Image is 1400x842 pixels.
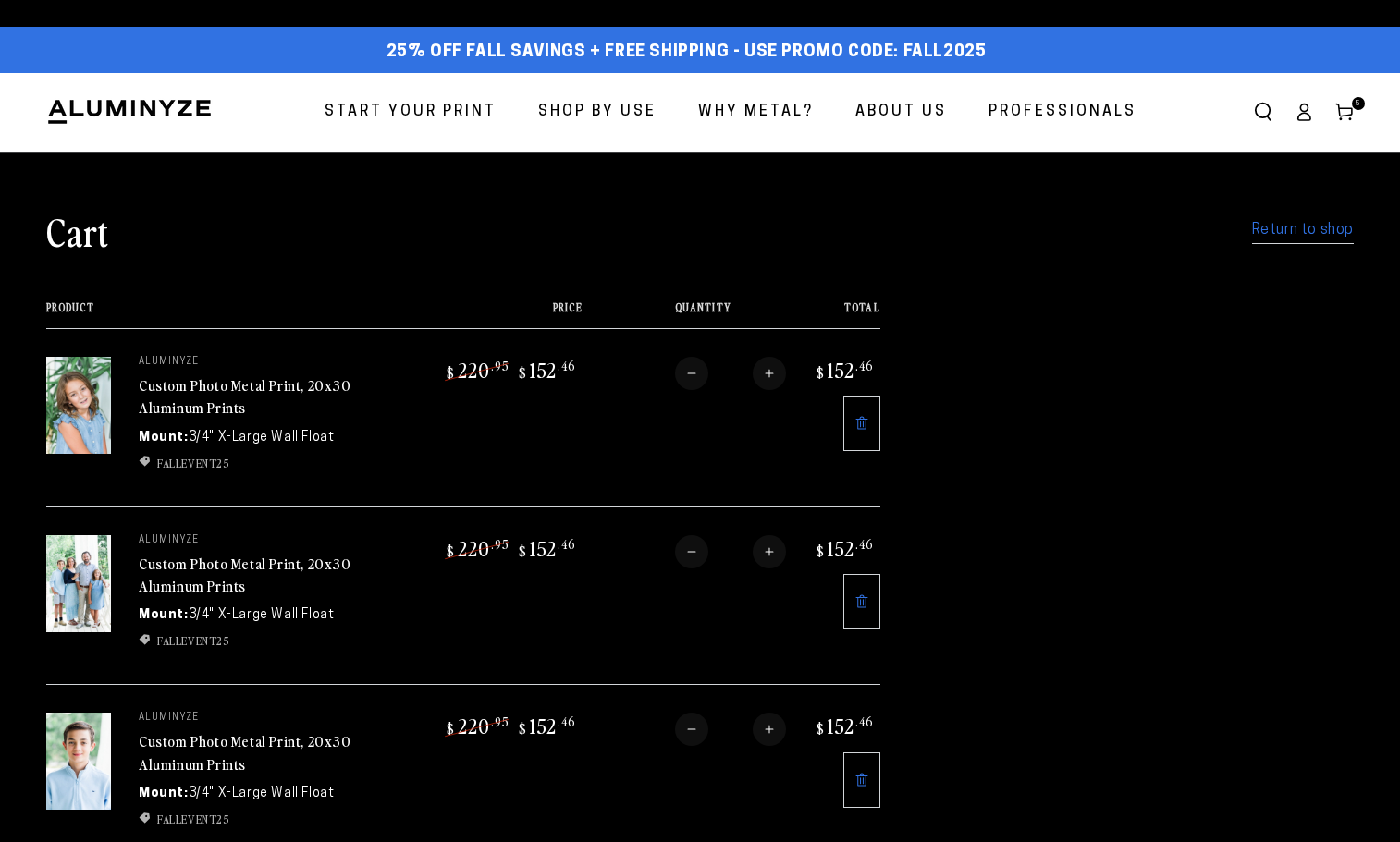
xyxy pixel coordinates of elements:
span: $ [519,542,527,560]
span: 5 [1356,97,1361,110]
th: Price [416,301,583,328]
sup: .95 [491,714,510,729]
a: Custom Photo Metal Print, 20x30 Aluminum Prints [139,374,351,419]
bdi: 220 [444,535,510,561]
li: FALLEVENT25 [139,811,416,827]
input: Quantity for Custom Photo Metal Print, 20x30 Aluminum Prints [708,535,753,568]
sup: .46 [855,536,874,552]
span: $ [817,363,825,382]
a: Why Metal? [684,88,828,137]
ul: Discount [139,455,416,471]
input: Quantity for Custom Photo Metal Print, 20x30 Aluminum Prints [708,357,753,390]
span: Professionals [989,99,1136,126]
p: aluminyze [139,535,416,546]
bdi: 152 [814,713,874,738]
p: aluminyze [139,713,416,724]
th: Quantity [583,301,786,328]
sup: .46 [558,536,576,552]
sup: .46 [558,358,576,373]
li: FALLEVENT25 [139,632,416,649]
bdi: 152 [814,535,874,561]
span: $ [447,363,455,382]
bdi: 220 [444,713,510,738]
input: Quantity for Custom Photo Metal Print, 20x30 Aluminum Prints [708,713,753,746]
bdi: 220 [444,357,510,383]
sup: .46 [558,714,576,729]
th: Product [46,301,416,328]
sup: .95 [491,358,510,373]
h1: Cart [46,207,109,255]
a: Remove 20"x30" Rectangle White Glossy Aluminyzed Photo [843,574,880,629]
span: $ [447,719,455,738]
span: Shop By Use [538,99,657,126]
a: Professionals [975,88,1150,137]
bdi: 152 [516,357,576,383]
a: Custom Photo Metal Print, 20x30 Aluminum Prints [139,553,351,597]
dd: 3/4" X-Large Wall Float [189,605,335,625]
dd: 3/4" X-Large Wall Float [189,784,335,803]
span: $ [817,542,825,560]
span: $ [519,719,527,738]
span: $ [519,363,527,382]
img: 20"x30" Rectangle White Glossy Aluminyzed Photo [46,535,111,632]
a: Custom Photo Metal Print, 20x30 Aluminum Prints [139,730,351,775]
bdi: 152 [516,535,576,561]
dt: Mount: [139,784,189,803]
bdi: 152 [516,713,576,738]
sup: .46 [855,714,874,729]
span: $ [447,542,455,560]
summary: Search our site [1243,92,1283,132]
sup: .95 [491,536,510,552]
img: 20"x30" Rectangle White Glossy Aluminyzed Photo [46,713,111,810]
ul: Discount [139,632,416,649]
img: Aluminyze [46,98,213,126]
a: Shop By Use [524,88,670,137]
a: Remove 20"x30" Rectangle White Glossy Aluminyzed Photo [843,752,880,808]
span: Why Metal? [698,99,814,126]
span: About Us [855,99,947,126]
p: aluminyze [139,357,416,368]
a: Remove 20"x30" Rectangle White Glossy Aluminyzed Photo [843,396,880,451]
li: FALLEVENT25 [139,455,416,471]
a: Start Your Print [311,88,510,137]
span: 25% off FALL Savings + Free Shipping - Use Promo Code: FALL2025 [387,43,987,63]
dt: Mount: [139,428,189,447]
dt: Mount: [139,605,189,625]
span: $ [817,719,825,738]
img: 20"x30" Rectangle White Glossy Aluminyzed Photo [46,357,111,454]
a: Return to shop [1252,217,1354,244]
th: Total [786,301,880,328]
bdi: 152 [814,357,874,383]
a: About Us [841,88,961,137]
sup: .46 [855,358,874,373]
dd: 3/4" X-Large Wall Float [189,428,335,447]
span: Start Your Print [325,99,497,126]
ul: Discount [139,811,416,827]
